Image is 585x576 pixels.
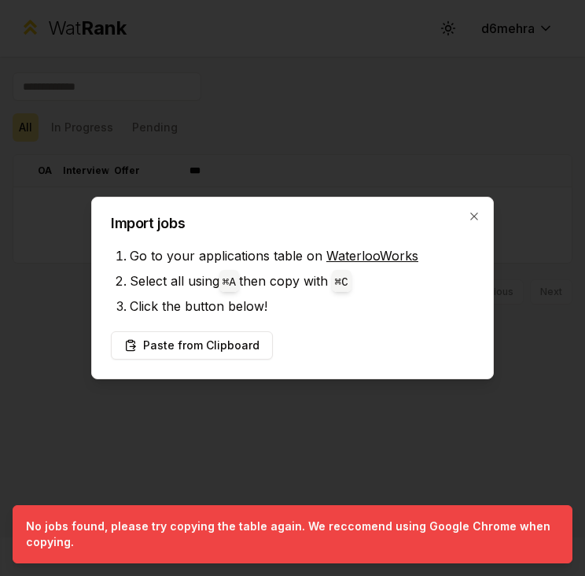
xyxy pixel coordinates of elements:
code: ⌘ A [223,276,236,289]
h2: Import jobs [111,216,474,231]
li: Go to your applications table on [130,243,474,268]
a: WaterlooWorks [326,248,418,264]
li: Click the button below! [130,294,474,319]
button: Paste from Clipboard [111,331,273,360]
code: ⌘ C [335,276,348,289]
div: No jobs found, please try copying the table again. We reccomend using Google Chrome when copying. [26,519,553,550]
li: Select all using then copy with [130,268,474,294]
